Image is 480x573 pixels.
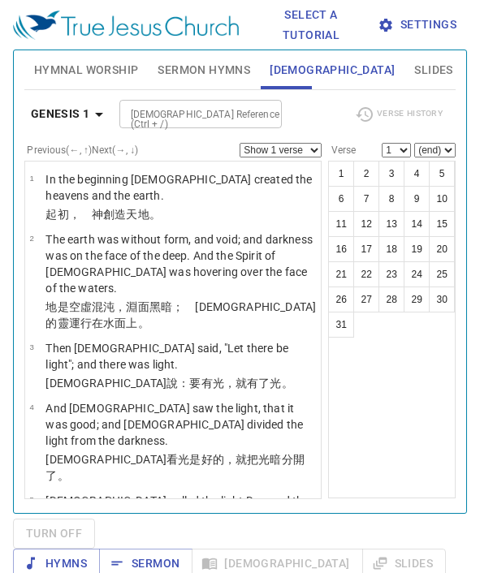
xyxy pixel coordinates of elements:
[378,261,404,287] button: 23
[23,59,323,88] div: TJC San Jose Online Prayer
[45,300,316,330] wh1961: 空虛
[404,211,430,237] button: 14
[29,403,33,411] span: 4
[378,286,404,312] button: 28
[282,377,293,390] wh216: 。
[404,161,430,187] button: 4
[353,161,379,187] button: 2
[124,105,250,123] input: Type Bible Reference
[378,161,404,187] button: 3
[353,261,379,287] button: 22
[29,495,33,504] span: 5
[45,493,316,541] p: [DEMOGRAPHIC_DATA] called the light Day, and the darkness He called Night. So the evening and the...
[34,60,139,80] span: Hymnal Worship
[353,211,379,237] button: 12
[377,10,461,40] button: Settings
[45,300,316,330] wh8415: 面
[29,343,33,351] span: 3
[13,11,239,40] img: True Jesus Church
[328,236,354,262] button: 16
[115,317,149,330] wh4325: 面
[158,60,250,80] span: Sermon Hymns
[378,236,404,262] button: 18
[138,208,161,221] wh8064: 地
[429,286,455,312] button: 30
[213,377,293,390] wh1961: 光
[429,186,455,212] button: 10
[353,236,379,262] button: 17
[29,234,33,243] span: 2
[29,174,33,183] span: 1
[224,377,293,390] wh216: ，就有了光
[149,208,161,221] wh776: 。
[404,186,430,212] button: 9
[328,186,354,212] button: 6
[45,340,316,373] p: Then [DEMOGRAPHIC_DATA] said, "Let there be light"; and there was light.
[45,171,316,204] p: In the beginning [DEMOGRAPHIC_DATA] created the heavens and the earth.
[45,375,316,391] p: [DEMOGRAPHIC_DATA]
[328,145,356,155] label: Verse
[45,300,316,330] wh6440: 黑暗
[69,317,149,330] wh7307: 運行
[45,317,149,330] wh430: 的靈
[103,208,161,221] wh430: 創造
[45,453,305,482] wh430: 看
[270,60,395,80] span: [DEMOGRAPHIC_DATA]
[24,99,116,129] button: Genesis 1
[92,317,149,330] wh7363: 在水
[429,161,455,187] button: 5
[45,231,316,296] p: The earth was without form, and void; and darkness was on the face of the deep. And the Spirit of...
[404,236,430,262] button: 19
[27,145,138,155] label: Previous (←, ↑) Next (→, ↓)
[353,186,379,212] button: 7
[328,312,354,338] button: 31
[178,377,293,390] wh559: ：要有
[429,211,455,237] button: 15
[45,300,316,330] wh922: ，淵
[45,451,316,484] p: [DEMOGRAPHIC_DATA]
[353,286,379,312] button: 27
[166,377,293,390] wh430: 說
[328,261,354,287] button: 21
[328,161,354,187] button: 1
[378,211,404,237] button: 13
[138,317,149,330] wh5921: 。
[45,300,316,330] wh2822: ； [DEMOGRAPHIC_DATA]
[258,5,364,45] span: Select a tutorial
[378,186,404,212] button: 8
[328,286,354,312] button: 26
[429,236,455,262] button: 20
[45,206,316,222] p: 起初
[31,104,90,124] b: Genesis 1
[58,469,69,482] wh914: 。
[404,286,430,312] button: 29
[45,400,316,449] p: And [DEMOGRAPHIC_DATA] saw the light, that it was good; and [DEMOGRAPHIC_DATA] divided the light ...
[45,299,316,331] p: 地
[69,208,161,221] wh7225: ， 神
[383,15,454,35] span: Settings
[45,300,316,330] wh776: 是
[45,300,316,330] wh8414: 混沌
[429,261,455,287] button: 25
[126,317,149,330] wh6440: 上
[126,208,160,221] wh1254: 天
[414,60,452,80] span: Slides
[404,261,430,287] button: 24
[328,211,354,237] button: 11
